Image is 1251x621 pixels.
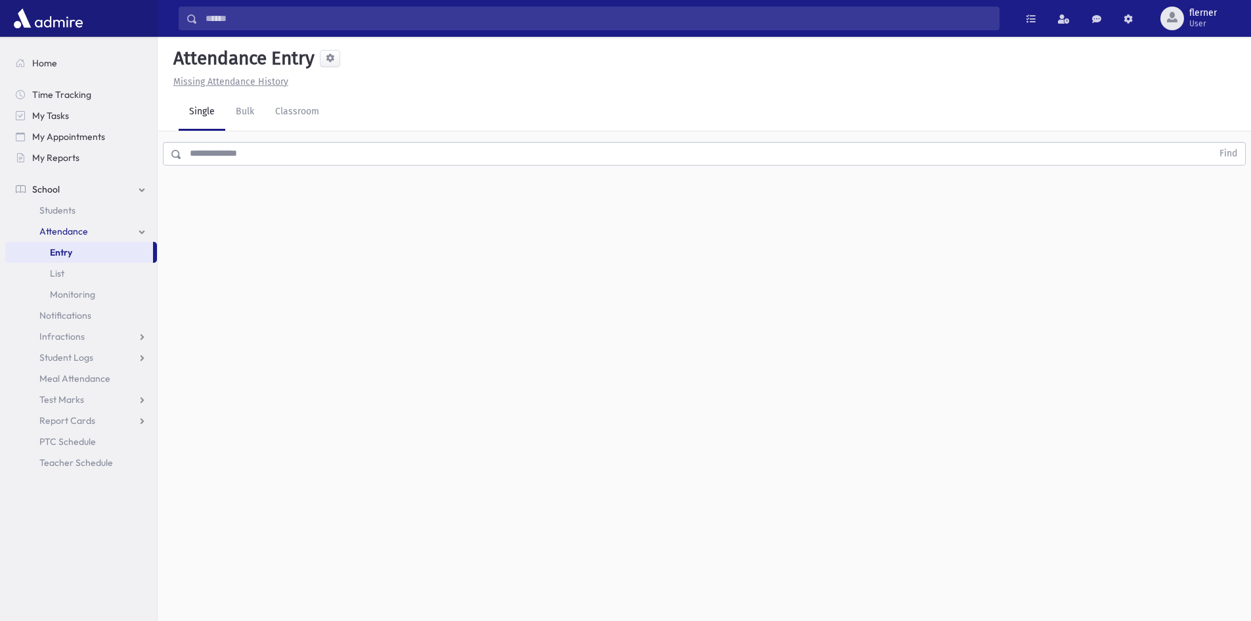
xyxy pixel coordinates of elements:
span: flerner [1189,8,1217,18]
a: Bulk [225,94,265,131]
span: Infractions [39,331,85,342]
a: My Appointments [5,126,157,147]
span: Students [39,204,76,216]
a: Student Logs [5,347,157,368]
a: Students [5,200,157,221]
span: User [1189,18,1217,29]
span: Report Cards [39,415,95,426]
a: Time Tracking [5,84,157,105]
button: Find [1212,143,1245,165]
a: PTC Schedule [5,431,157,452]
span: PTC Schedule [39,436,96,448]
span: Entry [50,246,72,258]
a: Monitoring [5,284,157,305]
span: Home [32,57,57,69]
a: Missing Attendance History [168,76,288,87]
a: My Tasks [5,105,157,126]
a: Notifications [5,305,157,326]
span: My Appointments [32,131,105,143]
span: List [50,267,64,279]
span: Time Tracking [32,89,91,101]
a: Test Marks [5,389,157,410]
a: School [5,179,157,200]
span: My Reports [32,152,79,164]
a: My Reports [5,147,157,168]
a: Teacher Schedule [5,452,157,473]
h5: Attendance Entry [168,47,315,70]
span: Notifications [39,310,91,321]
input: Search [198,7,999,30]
a: Attendance [5,221,157,242]
img: AdmirePro [11,5,86,32]
a: List [5,263,157,284]
span: School [32,183,60,195]
span: Meal Attendance [39,373,110,384]
a: Meal Attendance [5,368,157,389]
a: Infractions [5,326,157,347]
u: Missing Attendance History [173,76,288,87]
a: Home [5,53,157,74]
span: Monitoring [50,288,95,300]
span: Teacher Schedule [39,457,113,469]
span: Student Logs [39,352,93,363]
span: My Tasks [32,110,69,122]
a: Report Cards [5,410,157,431]
span: Attendance [39,225,88,237]
a: Entry [5,242,153,263]
span: Test Marks [39,394,84,405]
a: Classroom [265,94,330,131]
a: Single [179,94,225,131]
